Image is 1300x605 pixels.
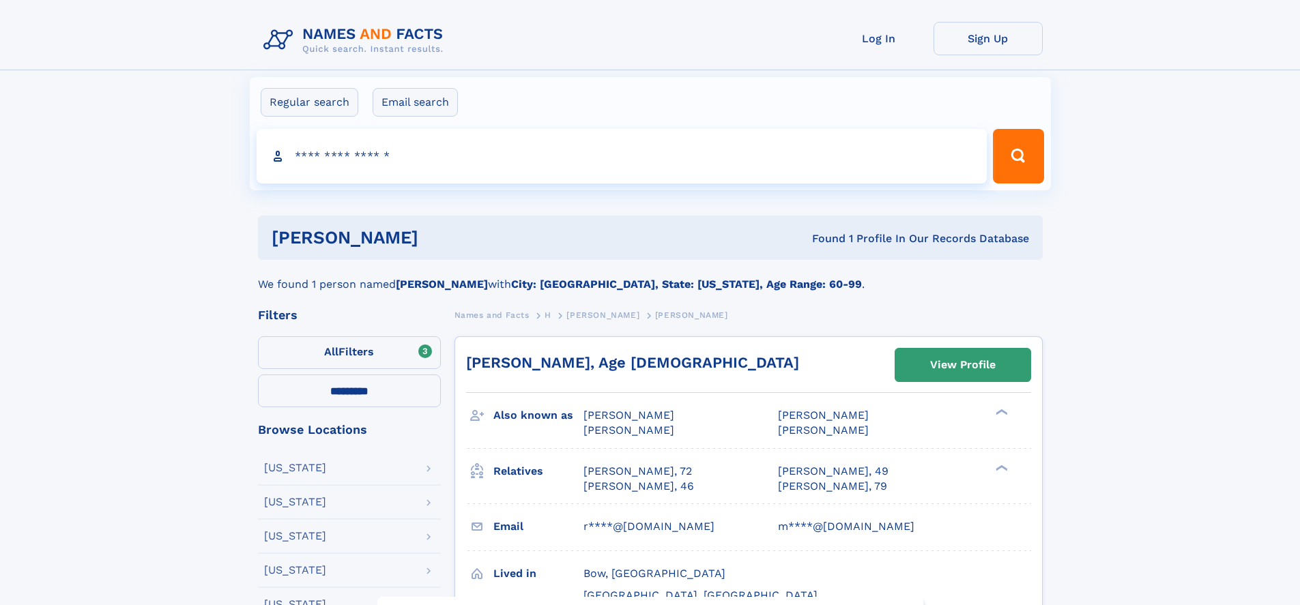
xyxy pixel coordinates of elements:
[778,479,887,494] a: [PERSON_NAME], 79
[466,354,799,371] a: [PERSON_NAME], Age [DEMOGRAPHIC_DATA]
[264,497,326,507] div: [US_STATE]
[583,567,725,580] span: Bow, [GEOGRAPHIC_DATA]
[992,463,1009,472] div: ❯
[778,409,869,422] span: [PERSON_NAME]
[258,22,454,59] img: Logo Names and Facts
[493,515,583,538] h3: Email
[993,129,1043,183] button: Search Button
[566,310,639,320] span: [PERSON_NAME]
[493,460,583,483] h3: Relatives
[324,345,338,358] span: All
[258,309,441,321] div: Filters
[261,88,358,117] label: Regular search
[264,531,326,542] div: [US_STATE]
[258,424,441,436] div: Browse Locations
[778,464,889,479] a: [PERSON_NAME], 49
[655,310,728,320] span: [PERSON_NAME]
[373,88,458,117] label: Email search
[454,306,530,323] a: Names and Facts
[258,260,1043,293] div: We found 1 person named with .
[615,231,1029,246] div: Found 1 Profile In Our Records Database
[583,424,674,437] span: [PERSON_NAME]
[545,310,551,320] span: H
[511,278,862,291] b: City: [GEOGRAPHIC_DATA], State: [US_STATE], Age Range: 60-99
[934,22,1043,55] a: Sign Up
[493,404,583,427] h3: Also known as
[583,589,818,602] span: [GEOGRAPHIC_DATA], [GEOGRAPHIC_DATA]
[930,349,996,381] div: View Profile
[396,278,488,291] b: [PERSON_NAME]
[778,424,869,437] span: [PERSON_NAME]
[992,408,1009,417] div: ❯
[824,22,934,55] a: Log In
[545,306,551,323] a: H
[566,306,639,323] a: [PERSON_NAME]
[493,562,583,585] h3: Lived in
[264,565,326,576] div: [US_STATE]
[257,129,987,183] input: search input
[258,336,441,369] label: Filters
[583,479,694,494] a: [PERSON_NAME], 46
[583,409,674,422] span: [PERSON_NAME]
[272,229,616,246] h1: [PERSON_NAME]
[895,349,1030,381] a: View Profile
[264,462,326,473] div: [US_STATE]
[583,464,692,479] a: [PERSON_NAME], 72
